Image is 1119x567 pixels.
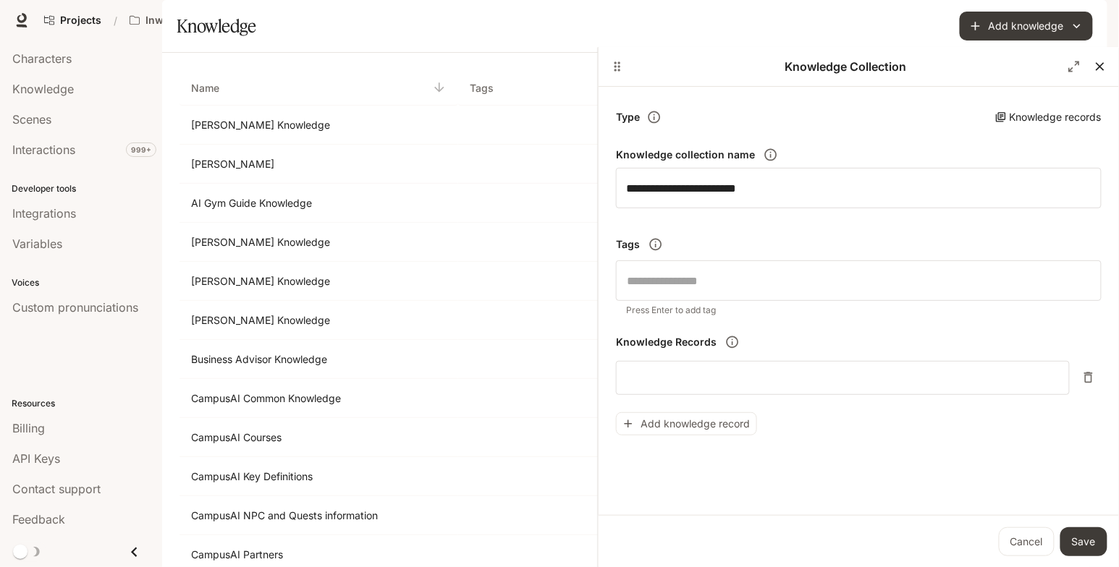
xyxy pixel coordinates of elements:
[1010,110,1102,124] p: Knowledge records
[616,110,640,124] h6: Type
[191,547,435,562] p: CampusAI Partners
[145,14,227,27] p: Inworld AI Demos kamil
[470,78,494,98] p: Tags
[191,430,435,445] p: CampusAI Courses
[630,58,1061,75] p: Knowledge Collection
[191,235,435,250] p: Aida Carewell Knowledge
[191,78,219,98] p: Name
[38,6,108,35] a: Go to projects
[616,335,717,349] h6: Knowledge Records
[191,274,435,289] p: Alfred von Cache Knowledge
[616,148,755,162] h6: Knowledge collection name
[191,313,435,328] p: Anna Knowledge
[191,157,435,171] p: Adebayo Ogunlesi
[60,14,101,27] span: Projects
[960,12,1093,40] button: Add knowledge
[177,12,256,40] h1: Knowledge
[999,527,1055,556] a: Cancel
[191,118,435,132] p: Adam Knowledge
[108,13,123,28] div: /
[191,508,435,523] p: CampusAI NPC and Quests information
[191,352,435,367] p: Business Advisor Knowledge
[616,237,640,252] h6: Tags
[191,469,435,484] p: CampusAI Key Definitions
[191,196,435,210] p: AI Gym Guide Knowledge
[191,391,435,406] p: CampusAI Common Knowledge
[626,303,1091,317] p: Press Enter to add tag
[123,6,249,35] button: Open workspace menu
[604,54,630,80] button: Drag to resize
[1060,527,1107,556] button: Save
[616,412,757,436] button: Add knowledge record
